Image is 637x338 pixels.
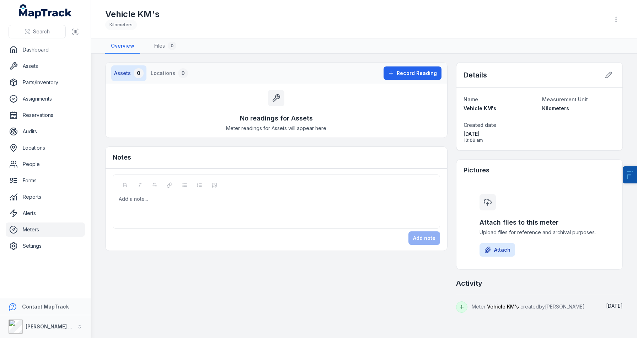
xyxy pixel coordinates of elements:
button: Locations0 [148,65,191,81]
a: Dashboard [6,43,85,57]
span: Upload files for reference and archival purposes. [480,229,599,236]
span: Measurement Unit [542,96,588,102]
h3: Pictures [464,165,489,175]
a: Parts/Inventory [6,75,85,90]
a: People [6,157,85,171]
span: Vehicle KM's [464,105,496,111]
time: 07/10/2025, 10:09:24 am [464,130,537,143]
span: Created date [464,122,496,128]
span: Name [464,96,478,102]
a: Meters [6,222,85,237]
a: Assignments [6,92,85,106]
a: Forms [6,173,85,188]
span: [DATE] [464,130,537,138]
h3: Notes [113,152,131,162]
time: 07/10/2025, 10:09:24 am [606,303,623,309]
a: Assets [6,59,85,73]
span: Search [33,28,50,35]
span: Meter created by [PERSON_NAME] [472,304,585,310]
span: Meter readings for Assets will appear here [226,125,326,132]
a: Locations [6,141,85,155]
strong: Contact MapTrack [22,304,69,310]
button: Attach [480,243,515,257]
span: 10:09 am [464,138,537,143]
span: [DATE] [606,303,623,309]
div: 0 [168,42,176,50]
button: Record Reading [384,66,441,80]
span: Vehicle KM's [487,304,519,310]
a: Reservations [6,108,85,122]
span: Kilometers [542,105,569,111]
h2: Activity [456,278,482,288]
h1: Vehicle KM's [105,9,160,20]
div: Kilometers [105,20,137,30]
strong: [PERSON_NAME] Electrical [26,323,92,329]
h3: No readings for Assets [240,113,313,123]
a: Alerts [6,206,85,220]
button: Assets0 [111,65,146,81]
h2: Details [464,70,487,80]
h3: Attach files to this meter [480,218,599,227]
div: 0 [178,68,188,78]
a: MapTrack [19,4,72,18]
a: Overview [105,39,140,54]
a: Reports [6,190,85,204]
div: 0 [134,68,144,78]
button: Search [9,25,66,38]
a: Files0 [149,39,182,54]
a: Audits [6,124,85,139]
a: Settings [6,239,85,253]
span: Record Reading [397,70,437,77]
